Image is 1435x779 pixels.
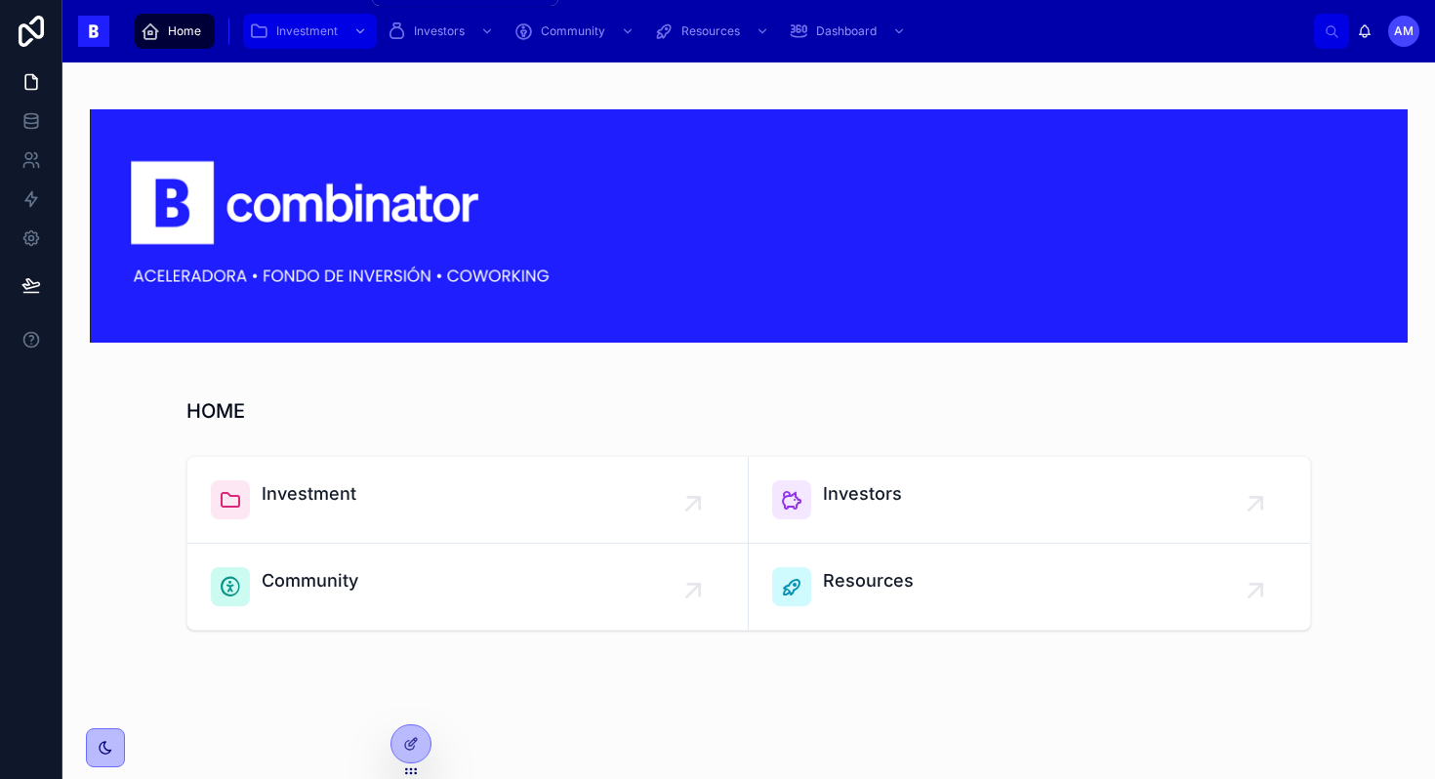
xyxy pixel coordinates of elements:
span: Investors [823,480,902,508]
a: Investment [187,457,749,544]
span: Dashboard [816,23,877,39]
a: Investors [749,457,1310,544]
a: Investment [243,14,377,49]
a: Investors [381,14,504,49]
a: Community [508,14,644,49]
h1: HOME [186,397,245,425]
img: 18445-Captura-de-Pantalla-2024-03-07-a-las-17.49.44.png [90,109,1408,343]
span: Investment [276,23,338,39]
span: Investors [414,23,465,39]
span: Resources [823,567,914,594]
div: scrollable content [125,10,1314,53]
span: Home [168,23,201,39]
a: Resources [749,544,1310,630]
span: Community [262,567,358,594]
img: App logo [78,16,109,47]
span: Investment [262,480,356,508]
span: Community [541,23,605,39]
span: Resources [681,23,740,39]
a: Resources [648,14,779,49]
a: Home [135,14,215,49]
a: Community [187,544,749,630]
a: Dashboard [783,14,916,49]
span: AM [1394,23,1414,39]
